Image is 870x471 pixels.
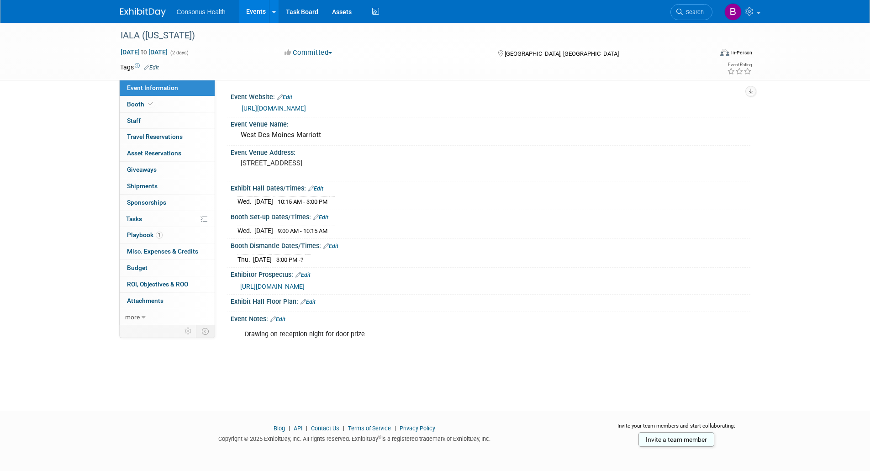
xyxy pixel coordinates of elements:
[120,433,590,443] div: Copyright © 2025 ExhibitDay, Inc. All rights reserved. ExhibitDay is a registered trademark of Ex...
[341,425,347,432] span: |
[120,48,168,56] span: [DATE] [DATE]
[120,243,215,259] a: Misc. Expenses & Credits
[127,133,183,140] span: Travel Reservations
[301,256,303,263] span: ?
[400,425,435,432] a: Privacy Policy
[127,297,163,304] span: Attachments
[156,232,163,238] span: 1
[231,210,750,222] div: Booth Set-up Dates/Times:
[304,425,310,432] span: |
[727,63,752,67] div: Event Rating
[120,293,215,309] a: Attachments
[231,146,750,157] div: Event Venue Address:
[169,50,189,56] span: (2 days)
[231,239,750,251] div: Booth Dismantle Dates/Times:
[731,49,752,56] div: In-Person
[278,228,327,234] span: 9:00 AM - 10:15 AM
[120,227,215,243] a: Playbook1
[254,197,273,206] td: [DATE]
[120,211,215,227] a: Tasks
[196,325,215,337] td: Toggle Event Tabs
[240,283,305,290] a: [URL][DOMAIN_NAME]
[392,425,398,432] span: |
[125,313,140,321] span: more
[127,84,178,91] span: Event Information
[117,27,699,44] div: IALA ([US_STATE])
[378,434,381,439] sup: ®
[254,226,273,235] td: [DATE]
[126,215,142,222] span: Tasks
[127,264,148,271] span: Budget
[120,8,166,17] img: ExhibitDay
[253,254,272,264] td: [DATE]
[295,272,311,278] a: Edit
[120,129,215,145] a: Travel Reservations
[670,4,712,20] a: Search
[242,105,306,112] a: [URL][DOMAIN_NAME]
[231,90,750,102] div: Event Website:
[237,254,253,264] td: Thu.
[127,149,181,157] span: Asset Reservations
[311,425,339,432] a: Contact Us
[127,199,166,206] span: Sponsorships
[323,243,338,249] a: Edit
[120,96,215,112] a: Booth
[127,280,188,288] span: ROI, Objectives & ROO
[301,299,316,305] a: Edit
[231,268,750,280] div: Exhibitor Prospectus:
[127,117,141,124] span: Staff
[120,145,215,161] a: Asset Reservations
[120,162,215,178] a: Giveaways
[144,64,159,71] a: Edit
[127,166,157,173] span: Giveaways
[120,80,215,96] a: Event Information
[294,425,302,432] a: API
[720,49,729,56] img: Format-Inperson.png
[603,422,750,436] div: Invite your team members and start collaborating:
[281,48,336,58] button: Committed
[278,198,327,205] span: 10:15 AM - 3:00 PM
[120,113,215,129] a: Staff
[231,312,750,324] div: Event Notes:
[237,197,254,206] td: Wed.
[120,260,215,276] a: Budget
[276,256,303,263] span: 3:00 PM -
[127,101,155,108] span: Booth
[127,182,158,190] span: Shipments
[270,316,285,323] a: Edit
[231,117,750,129] div: Event Venue Name:
[241,159,437,167] pre: [STREET_ADDRESS]
[148,101,153,106] i: Booth reservation complete
[140,48,148,56] span: to
[638,432,714,447] a: Invite a team member
[286,425,292,432] span: |
[274,425,285,432] a: Blog
[238,325,650,344] div: Drawing on reception night for door prize
[120,178,215,194] a: Shipments
[683,9,704,16] span: Search
[231,181,750,193] div: Exhibit Hall Dates/Times:
[237,128,743,142] div: West Des Moines Marriott
[348,425,391,432] a: Terms of Service
[177,8,226,16] span: Consonus Health
[277,94,292,101] a: Edit
[120,195,215,211] a: Sponsorships
[505,50,619,57] span: [GEOGRAPHIC_DATA], [GEOGRAPHIC_DATA]
[231,295,750,307] div: Exhibit Hall Floor Plan:
[180,325,196,337] td: Personalize Event Tab Strip
[659,48,753,61] div: Event Format
[308,185,323,192] a: Edit
[237,226,254,235] td: Wed.
[724,3,742,21] img: Bridget Crane
[127,248,198,255] span: Misc. Expenses & Credits
[313,214,328,221] a: Edit
[120,309,215,325] a: more
[127,231,163,238] span: Playbook
[120,63,159,72] td: Tags
[120,276,215,292] a: ROI, Objectives & ROO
